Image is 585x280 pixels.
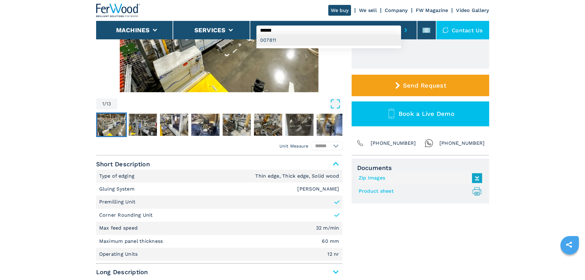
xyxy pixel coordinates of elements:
span: Short Description [96,159,342,170]
a: Company [385,7,408,13]
em: Unit Measure [279,143,309,149]
button: Go to Slide 5 [221,112,252,137]
em: Thin edge, Thick edge, Solid wood [255,174,339,179]
span: Book a Live Demo [399,110,454,117]
img: Contact us [443,27,449,33]
span: Send Request [403,82,446,89]
span: [PHONE_NUMBER] [439,139,485,148]
button: Services [194,26,226,34]
em: [PERSON_NAME] [297,187,339,191]
p: Type of edging [99,173,136,179]
span: Documents [357,164,484,172]
p: Gluing System [99,186,136,192]
img: cebc8f27bf7c9887e00a81b12f5f0365 [254,114,282,136]
button: Go to Slide 8 [315,112,346,137]
em: 60 mm [322,239,339,244]
p: Maximum panel thickness [99,238,165,245]
button: Go to Slide 4 [190,112,221,137]
button: Go to Slide 2 [127,112,158,137]
div: Short Description [96,170,342,261]
p: Premilling Unit [99,199,136,205]
iframe: Chat [559,252,580,275]
img: bc15f56fe534529204c9a83e121cb8ef [97,114,126,136]
img: 2ca9b2f90fda6a5f0c1c499c406e6f6f [223,114,251,136]
button: Book a Live Demo [352,101,489,126]
a: We sell [359,7,377,13]
a: Video Gallery [456,7,489,13]
a: sharethis [561,237,577,252]
img: 5c6738b01c32327b4d7ffbb2f4316ff8 [191,114,220,136]
button: Machines [116,26,150,34]
span: Long Description [96,266,342,278]
img: Ferwood [96,4,140,17]
button: Send Request [352,75,489,96]
a: We buy [328,5,351,16]
a: Product sheet [359,186,479,196]
nav: Thumbnail Navigation [96,112,342,137]
button: Open Fullscreen [119,98,341,109]
span: 1 [102,101,104,106]
div: 007811 [256,35,401,46]
em: 12 nr [327,252,339,257]
img: c1550c4440829e4696b9d5ef26c4ec79 [285,114,314,136]
button: Go to Slide 3 [159,112,189,137]
button: Go to Slide 7 [284,112,315,137]
p: Max feed speed [99,225,139,231]
img: c1190805d1b9afec056f1970911bd9d4 [160,114,188,136]
em: 32 m/min [316,226,339,231]
a: Zip Images [359,173,479,183]
button: submit-button [401,23,411,37]
span: 13 [106,101,111,106]
a: FW Magazine [416,7,448,13]
div: Contact us [436,21,489,39]
span: [PHONE_NUMBER] [371,139,416,148]
span: / [104,101,106,106]
img: Phone [356,139,365,148]
img: b6379361790e377cecd30c8f8a283946 [129,114,157,136]
img: Whatsapp [425,139,433,148]
p: Corner Rounding Unit [99,212,153,219]
img: c24fbea031cac3456279004f7bf99dee [317,114,345,136]
p: Operating Units [99,251,139,258]
button: Go to Slide 1 [96,112,127,137]
button: Go to Slide 6 [253,112,283,137]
